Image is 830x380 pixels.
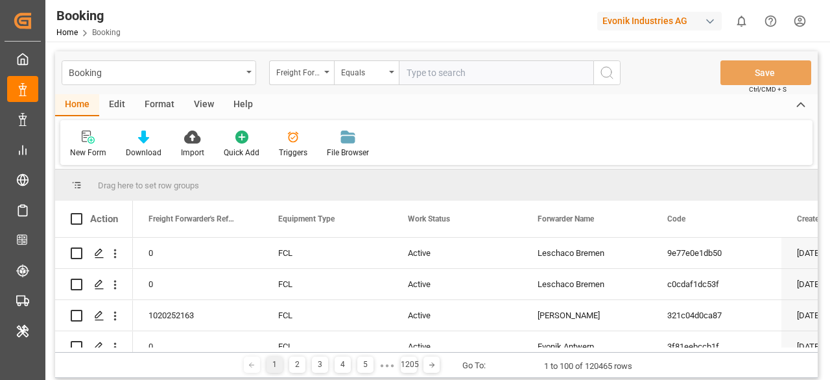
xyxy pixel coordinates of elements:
[224,147,259,158] div: Quick Add
[133,269,263,299] div: 0
[357,357,373,373] div: 5
[652,331,781,362] div: 3f81eebccb1f
[184,94,224,116] div: View
[70,147,106,158] div: New Form
[720,60,811,85] button: Save
[401,357,417,373] div: 1205
[276,64,320,79] div: Freight Forwarder's Reference No.
[380,361,394,370] div: ● ● ●
[133,331,263,362] div: 0
[462,359,486,372] div: Go To:
[148,214,235,223] span: Freight Forwarder's Reference No.
[55,300,133,331] div: Press SPACE to select this row.
[263,331,392,362] div: FCL
[55,238,133,269] div: Press SPACE to select this row.
[56,28,78,37] a: Home
[267,357,283,373] div: 1
[727,6,756,36] button: show 0 new notifications
[263,300,392,331] div: FCL
[335,357,351,373] div: 4
[224,94,263,116] div: Help
[55,94,99,116] div: Home
[544,360,632,373] div: 1 to 100 of 120465 rows
[126,147,161,158] div: Download
[269,60,334,85] button: open menu
[522,331,652,362] div: Evonik Antwerp
[341,64,385,79] div: Equals
[181,147,204,158] div: Import
[667,214,685,223] span: Code
[392,238,522,268] div: Active
[133,300,263,331] div: 1020252163
[334,60,399,85] button: open menu
[392,331,522,362] div: Active
[749,84,787,94] span: Ctrl/CMD + S
[327,147,369,158] div: File Browser
[392,300,522,331] div: Active
[392,269,522,299] div: Active
[399,60,593,85] input: Type to search
[135,94,184,116] div: Format
[263,269,392,299] div: FCL
[263,238,392,268] div: FCL
[522,269,652,299] div: Leschaco Bremen
[289,357,305,373] div: 2
[133,238,263,268] div: 0
[652,300,781,331] div: 321c04d0ca87
[278,214,335,223] span: Equipment Type
[652,269,781,299] div: c0cdaf1dc53f
[62,60,256,85] button: open menu
[55,331,133,362] div: Press SPACE to select this row.
[652,238,781,268] div: 9e77e0e1db50
[522,300,652,331] div: [PERSON_NAME]
[56,6,121,25] div: Booking
[55,269,133,300] div: Press SPACE to select this row.
[538,214,594,223] span: Forwarder Name
[593,60,621,85] button: search button
[98,181,199,190] span: Drag here to set row groups
[597,12,722,31] div: Evonik Industries AG
[408,214,450,223] span: Work Status
[312,357,328,373] div: 3
[522,238,652,268] div: Leschaco Bremen
[756,6,785,36] button: Help Center
[90,213,118,225] div: Action
[597,8,727,33] button: Evonik Industries AG
[69,64,242,80] div: Booking
[99,94,135,116] div: Edit
[279,147,307,158] div: Triggers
